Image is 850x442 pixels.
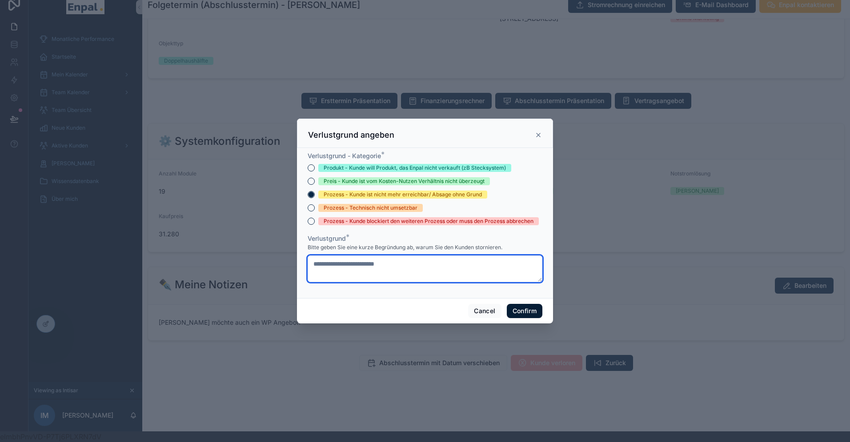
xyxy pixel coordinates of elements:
[324,217,533,225] div: Prozess - Kunde blockiert den weiteren Prozess oder muss den Prozess abbrechen
[324,164,506,172] div: Produkt - Kunde will Produkt, das Enpal nicht verkauft (zB Stecksystem)
[324,177,485,185] div: Preis - Kunde ist vom Kosten-Nutzen Verhältnis nicht überzeugt
[468,304,501,318] button: Cancel
[324,191,482,199] div: Prozess - Kunde ist nicht mehr erreichbar/ Absage ohne Grund
[507,304,542,318] button: Confirm
[308,152,381,159] span: Verlustgrund - Kategorie
[308,235,346,242] span: Verlustgrund
[308,244,502,251] span: Bitte geben Sie eine kurze Begründung ab, warum Sie den Kunden stornieren.
[324,204,417,212] div: Prozess - Technisch nicht umsetzbar
[308,130,394,140] h3: Verlustgrund angeben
